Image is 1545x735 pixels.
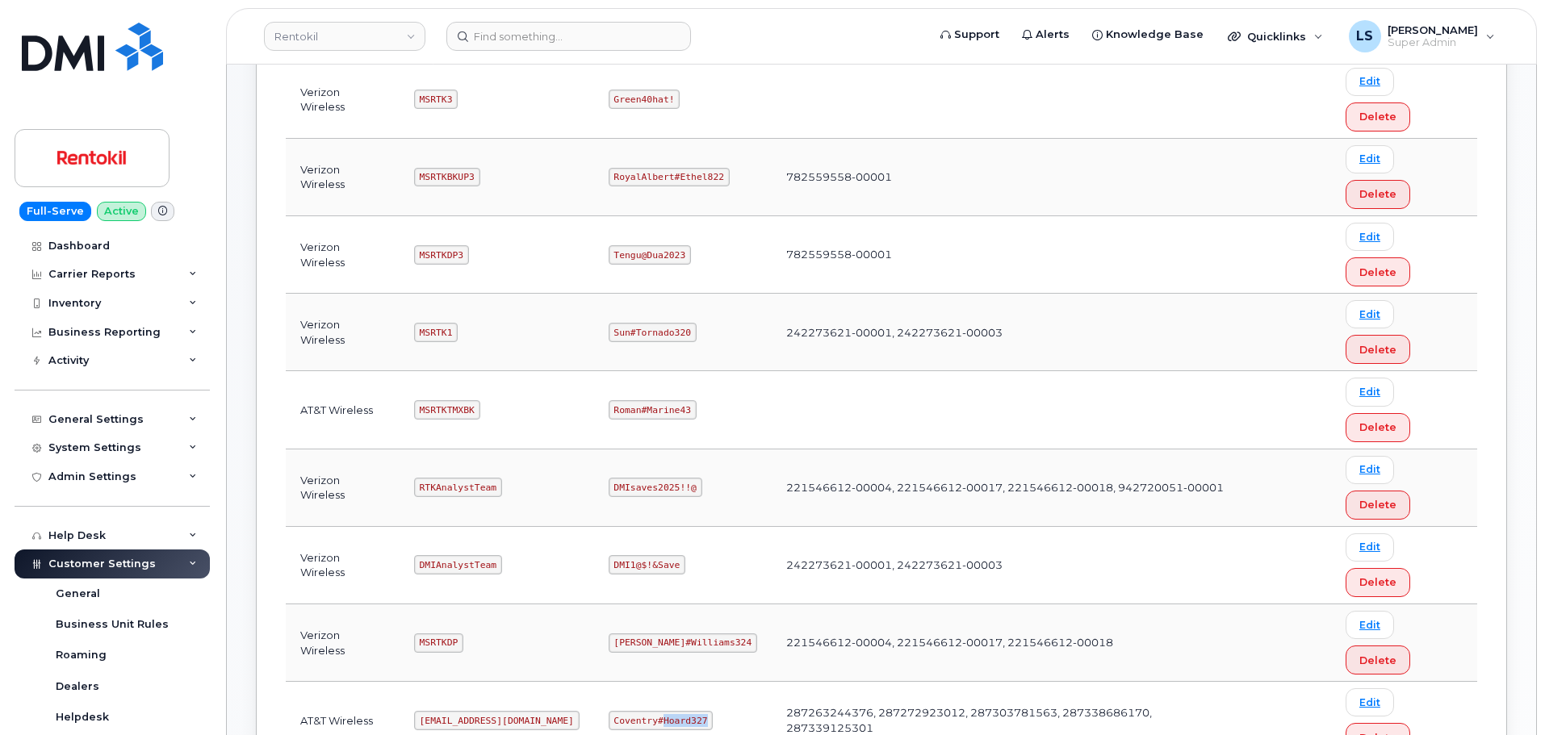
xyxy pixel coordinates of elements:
td: 242273621-00001, 242273621-00003 [772,527,1241,604]
code: DMIAnalystTeam [414,555,502,574]
td: 782559558-00001 [772,216,1241,294]
span: Delete [1359,342,1396,357]
button: Delete [1346,335,1410,364]
button: Delete [1346,102,1410,132]
code: RTKAnalystTeam [414,478,502,497]
span: [PERSON_NAME] [1388,23,1478,36]
td: AT&T Wireless [286,371,400,449]
span: LS [1356,27,1373,46]
code: DMI1@$!&Save [609,555,685,574]
a: Edit [1346,145,1394,173]
td: Verizon Wireless [286,139,400,216]
code: MSRTKDP [414,633,463,653]
span: Alerts [1036,27,1070,43]
code: Coventry#Hoard327 [609,711,714,730]
code: [PERSON_NAME]#Williams324 [609,633,757,653]
span: Delete [1359,186,1396,202]
span: Delete [1359,574,1396,590]
td: Verizon Wireless [286,527,400,604]
a: Edit [1346,223,1394,251]
button: Delete [1346,413,1410,442]
a: Edit [1346,456,1394,484]
code: Green40hat! [609,90,680,109]
code: MSRTKTMXBK [414,400,480,420]
span: Quicklinks [1247,30,1306,43]
button: Delete [1346,491,1410,520]
a: Edit [1346,611,1394,639]
td: Verizon Wireless [286,216,400,294]
a: Support [929,19,1011,51]
div: Quicklinks [1216,20,1334,52]
button: Delete [1346,645,1410,674]
td: Verizon Wireless [286,604,400,682]
span: Delete [1359,420,1396,435]
code: MSRTKBKUP3 [414,168,480,187]
iframe: Messenger Launcher [1475,665,1533,723]
td: 221546612-00004, 221546612-00017, 221546612-00018 [772,604,1241,682]
button: Delete [1346,257,1410,286]
a: Alerts [1011,19,1081,51]
code: MSRTK1 [414,323,458,342]
code: MSRTKDP3 [414,245,469,265]
div: Luke Schroeder [1338,20,1506,52]
td: Verizon Wireless [286,294,400,371]
code: Tengu@Dua2023 [609,245,691,265]
a: Knowledge Base [1081,19,1215,51]
a: Edit [1346,300,1394,328]
button: Delete [1346,180,1410,209]
span: Delete [1359,497,1396,512]
code: [EMAIL_ADDRESS][DOMAIN_NAME] [414,711,580,730]
td: Verizon Wireless [286,449,400,527]
code: Sun#Tornado320 [609,323,697,342]
input: Find something... [446,22,691,51]
td: 221546612-00004, 221546612-00017, 221546612-00018, 942720051-00001 [772,449,1241,527]
td: 242273621-00001, 242273621-00003 [772,294,1241,371]
a: Edit [1346,378,1394,406]
td: Verizon Wireless [286,61,400,139]
span: Knowledge Base [1106,27,1204,43]
a: Rentokil [264,22,425,51]
a: Edit [1346,688,1394,716]
span: Super Admin [1388,36,1478,49]
button: Delete [1346,568,1410,597]
a: Edit [1346,533,1394,562]
a: Edit [1346,68,1394,96]
td: 782559558-00001 [772,139,1241,216]
code: MSRTK3 [414,90,458,109]
code: RoyalAlbert#Ethel822 [609,168,730,187]
code: Roman#Marine43 [609,400,697,420]
code: DMIsaves2025!!@ [609,478,702,497]
span: Support [954,27,999,43]
span: Delete [1359,653,1396,668]
span: Delete [1359,109,1396,124]
span: Delete [1359,265,1396,280]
